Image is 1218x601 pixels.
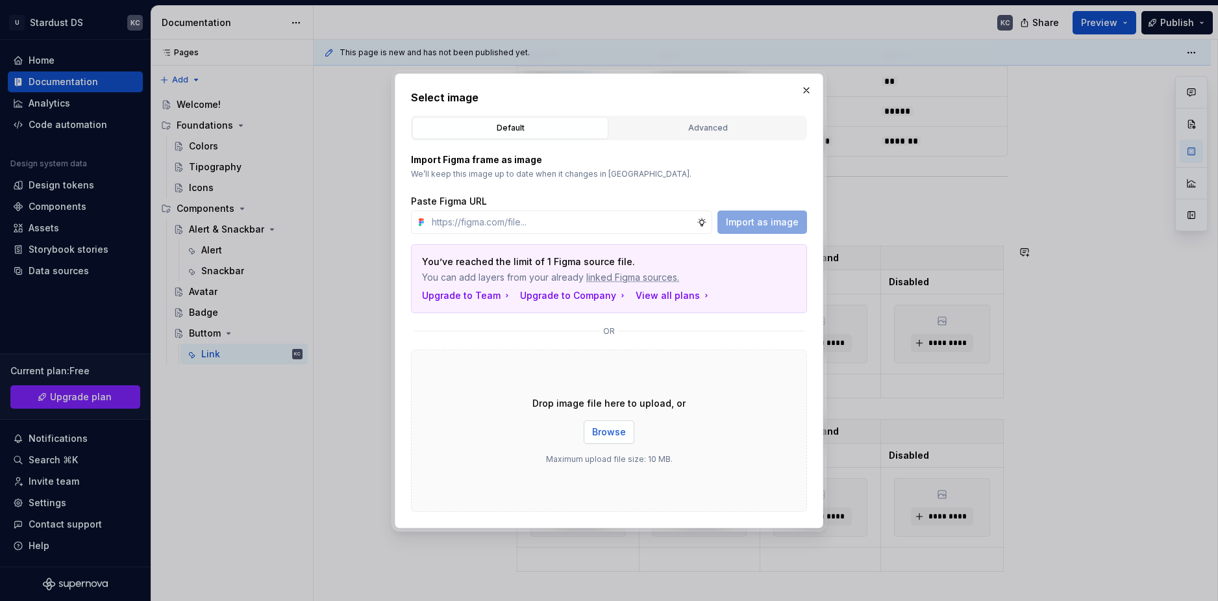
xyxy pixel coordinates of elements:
label: Paste Figma URL [411,195,487,208]
span: You can add layers from your already [422,271,705,284]
p: Import Figma frame as image [411,153,807,166]
button: Browse [584,420,634,444]
button: View all plans [636,289,712,302]
h2: Select image [411,90,807,105]
p: We’ll keep this image up to date when it changes in [GEOGRAPHIC_DATA]. [411,169,807,179]
div: Default [417,121,604,134]
p: or [603,326,615,337]
p: You’ve reached the limit of 1 Figma source file. [422,255,705,268]
button: Upgrade to Team [422,289,512,302]
p: Drop image file here to upload, or [532,397,686,410]
button: Upgrade to Company [520,289,628,302]
div: Advanced [614,121,801,134]
p: Maximum upload file size: 10 MB. [546,454,673,465]
span: linked Figma sources. [586,271,679,284]
input: https://figma.com/file... [427,211,697,234]
span: Browse [592,426,626,439]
